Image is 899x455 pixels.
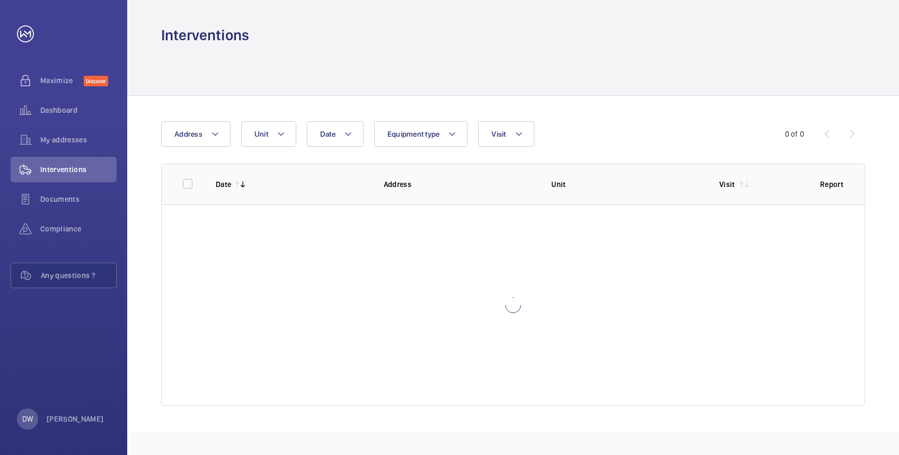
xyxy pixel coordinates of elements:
h1: Interventions [161,25,249,45]
span: Any questions ? [41,270,116,281]
span: Discover [84,76,108,86]
span: Date [320,130,336,138]
button: Address [161,121,231,147]
button: Unit [241,121,296,147]
span: Address [174,130,202,138]
span: My addresses [40,135,117,145]
p: Report [820,179,843,190]
span: Compliance [40,224,117,234]
button: Equipment type [374,121,468,147]
button: Date [307,121,364,147]
span: Equipment type [387,130,440,138]
button: Visit [478,121,534,147]
p: Visit [719,179,735,190]
p: Date [216,179,231,190]
span: Visit [491,130,506,138]
span: Dashboard [40,105,117,115]
span: Interventions [40,164,117,175]
p: [PERSON_NAME] [47,414,104,424]
span: Documents [40,194,117,204]
p: Address [384,179,535,190]
div: 0 of 0 [785,129,804,139]
p: DW [22,414,33,424]
p: Unit [551,179,702,190]
span: Unit [254,130,268,138]
span: Maximize [40,75,84,86]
